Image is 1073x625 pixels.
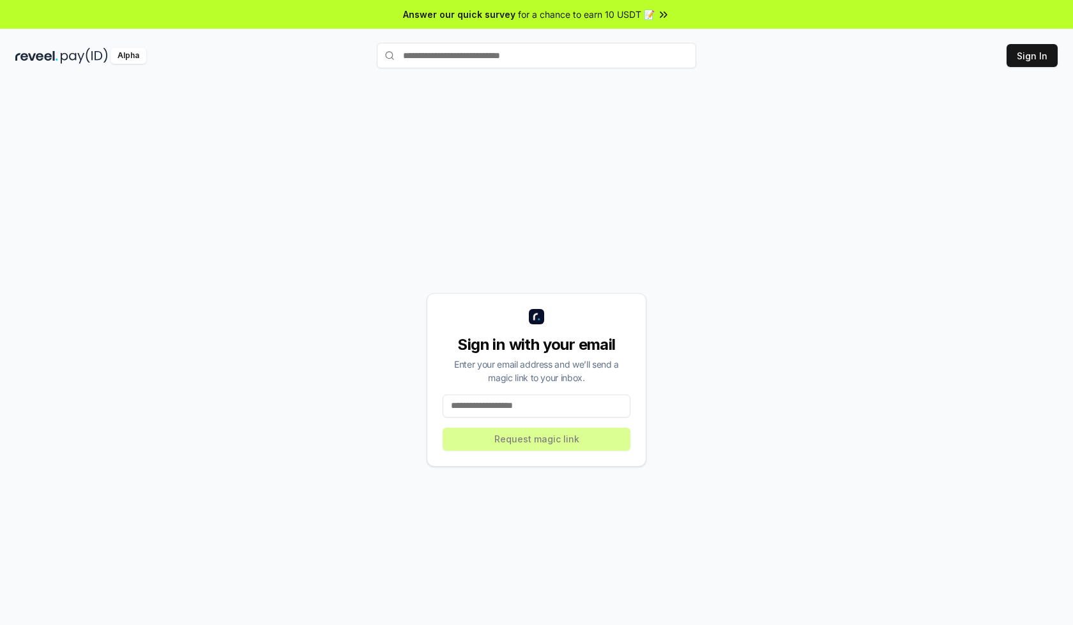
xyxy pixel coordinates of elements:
[110,48,146,64] div: Alpha
[1007,44,1058,67] button: Sign In
[529,309,544,324] img: logo_small
[403,8,515,21] span: Answer our quick survey
[443,335,630,355] div: Sign in with your email
[518,8,655,21] span: for a chance to earn 10 USDT 📝
[61,48,108,64] img: pay_id
[443,358,630,384] div: Enter your email address and we’ll send a magic link to your inbox.
[15,48,58,64] img: reveel_dark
